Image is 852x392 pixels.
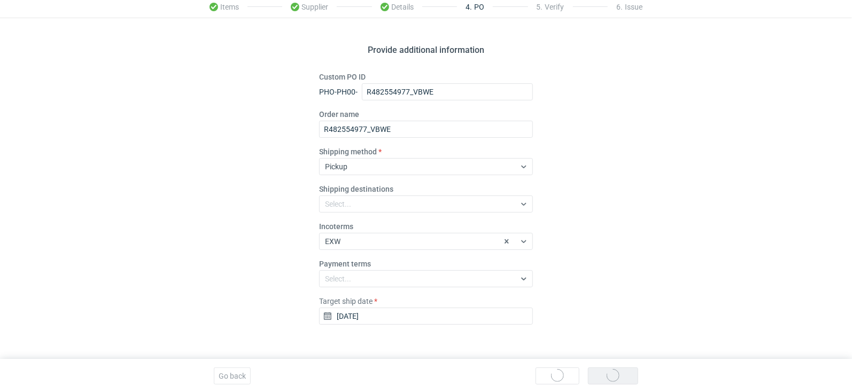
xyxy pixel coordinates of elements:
[219,372,246,380] span: Go back
[214,367,251,385] button: Go back
[466,3,472,11] span: 4 .
[616,3,623,11] span: 6 .
[537,3,543,11] span: 5 .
